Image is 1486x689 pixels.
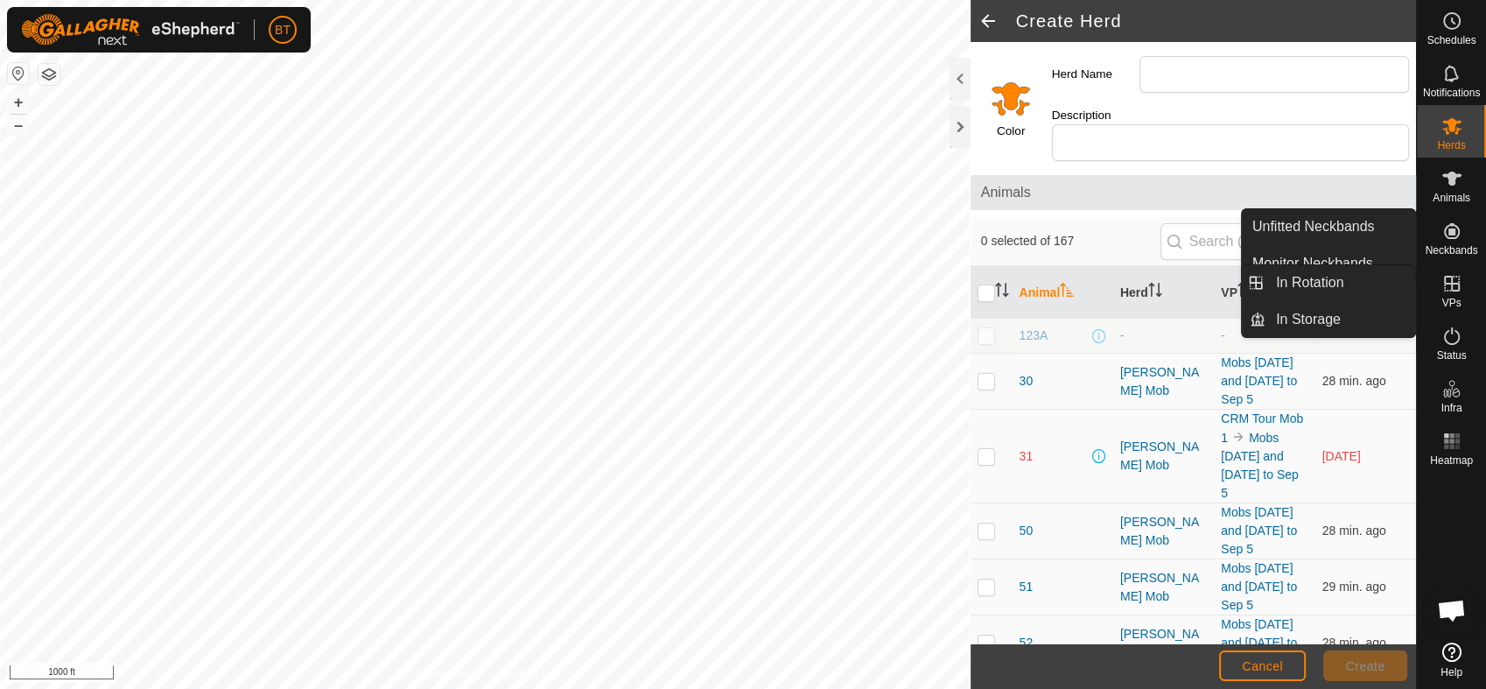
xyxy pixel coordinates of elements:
[275,21,291,39] span: BT
[1020,372,1034,390] span: 30
[1242,209,1415,244] a: Unfitted Neckbands
[1265,302,1415,337] a: In Storage
[1252,216,1375,237] span: Unfitted Neckbands
[1221,355,1297,406] a: Mobs [DATE] and [DATE] to Sep 5
[1221,431,1298,500] a: Mobs [DATE] and [DATE] to Sep 5
[1441,298,1461,308] span: VPs
[1242,265,1415,300] li: In Rotation
[1214,266,1314,319] th: VP
[1221,505,1297,556] a: Mobs [DATE] and [DATE] to Sep 5
[1426,35,1475,46] span: Schedules
[1020,327,1048,345] span: 123A
[1020,578,1034,596] span: 51
[1221,561,1297,612] a: Mobs [DATE] and [DATE] to Sep 5
[39,64,60,85] button: Map Layers
[1425,245,1477,256] span: Neckbands
[21,14,240,46] img: Gallagher Logo
[1242,659,1283,673] span: Cancel
[995,285,1009,299] p-sorticon: Activate to sort
[1436,350,1466,361] span: Status
[1242,246,1415,281] a: Monitor Neckbands
[1221,411,1303,445] a: CRM Tour Mob 1
[1148,285,1162,299] p-sorticon: Activate to sort
[1423,88,1480,98] span: Notifications
[1020,634,1034,652] span: 52
[1120,625,1207,662] div: [PERSON_NAME] Mob
[981,182,1405,203] span: Animals
[1252,253,1373,274] span: Monitor Neckbands
[1160,223,1372,260] input: Search (S)
[1120,513,1207,550] div: [PERSON_NAME] Mob
[1322,524,1386,538] span: Sep 3, 2025, 3:34 PM
[1052,107,1139,124] label: Description
[1120,327,1207,345] div: -
[1020,447,1034,466] span: 31
[1322,449,1361,463] span: Aug 25, 2025, 10:03 AM
[1265,265,1415,300] a: In Rotation
[1322,580,1386,594] span: Sep 3, 2025, 3:33 PM
[1322,636,1386,650] span: Sep 3, 2025, 3:34 PM
[1346,659,1385,673] span: Create
[1013,266,1113,319] th: Animal
[1322,374,1386,388] span: Sep 3, 2025, 3:34 PM
[1276,272,1343,293] span: In Rotation
[1219,650,1306,681] button: Cancel
[1430,455,1473,466] span: Heatmap
[1113,266,1214,319] th: Herd
[502,666,554,682] a: Contact Us
[416,666,481,682] a: Privacy Policy
[8,115,29,136] button: –
[1120,569,1207,606] div: [PERSON_NAME] Mob
[1426,584,1478,636] a: Open chat
[1020,522,1034,540] span: 50
[1120,363,1207,400] div: [PERSON_NAME] Mob
[1417,636,1486,685] a: Help
[997,123,1025,140] label: Color
[981,232,1160,250] span: 0 selected of 167
[1242,302,1415,337] li: In Storage
[1237,285,1251,299] p-sorticon: Activate to sort
[1221,328,1225,342] app-display-virtual-paddock-transition: -
[1060,285,1074,299] p-sorticon: Activate to sort
[1440,403,1461,413] span: Infra
[8,63,29,84] button: Reset Map
[1016,11,1416,32] h2: Create Herd
[1433,193,1470,203] span: Animals
[1323,650,1407,681] button: Create
[1221,617,1297,668] a: Mobs [DATE] and [DATE] to Sep 5
[1052,56,1139,93] label: Herd Name
[1276,309,1341,330] span: In Storage
[1440,667,1462,678] span: Help
[1120,438,1207,475] div: [PERSON_NAME] Mob
[8,92,29,113] button: +
[1231,430,1245,444] img: to
[1437,140,1465,151] span: Herds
